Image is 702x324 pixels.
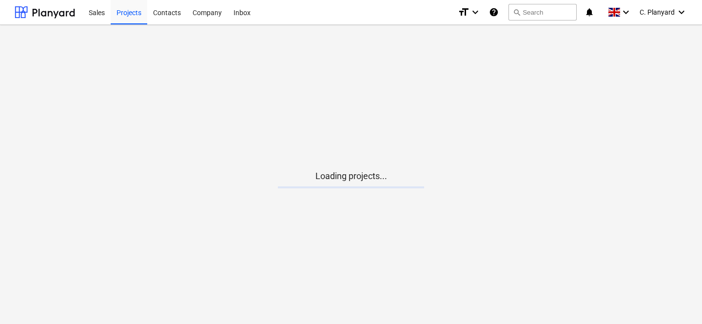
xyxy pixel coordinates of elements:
[278,170,424,182] p: Loading projects...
